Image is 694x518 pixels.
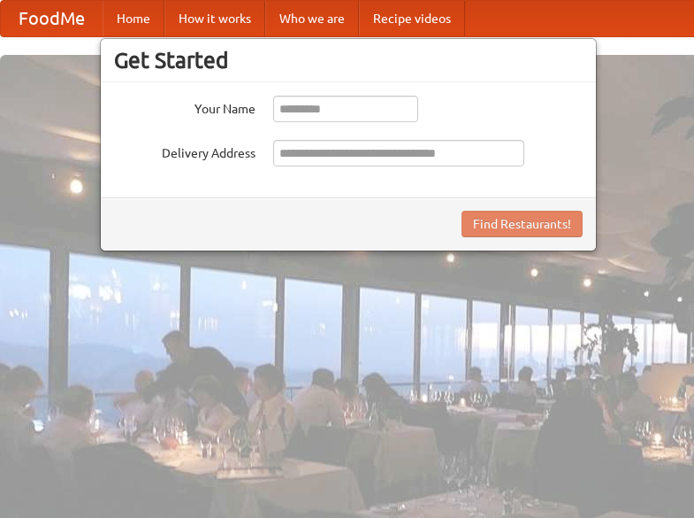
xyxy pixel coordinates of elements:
[265,1,359,36] a: Who we are
[114,140,255,162] label: Delivery Address
[1,1,103,36] a: FoodMe
[114,96,255,118] label: Your Name
[461,211,583,237] button: Find Restaurants!
[359,1,465,36] a: Recipe videos
[114,47,583,73] h3: Get Started
[164,1,265,36] a: How it works
[103,1,164,36] a: Home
